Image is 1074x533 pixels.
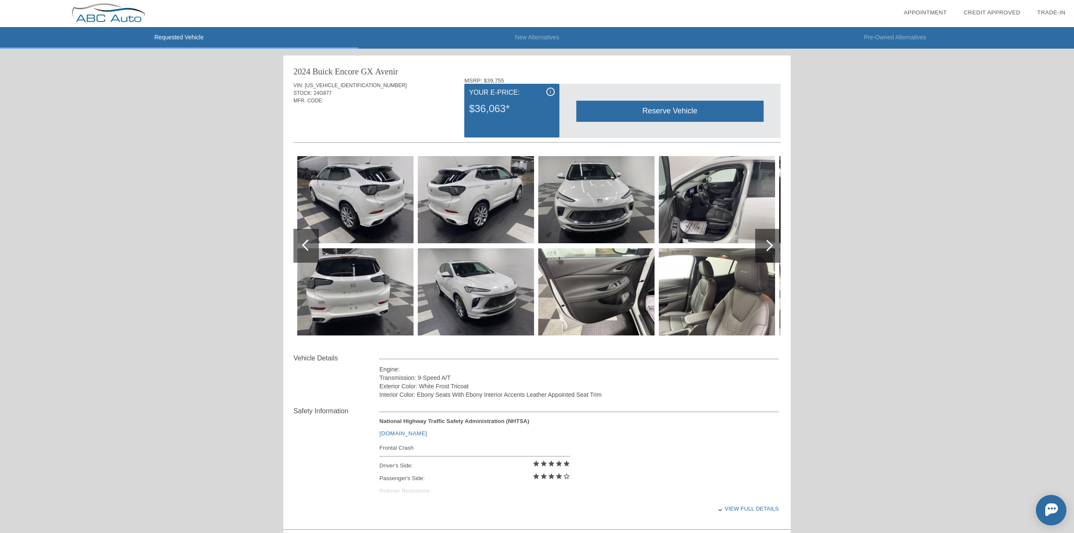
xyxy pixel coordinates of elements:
[293,90,312,96] span: STOCK:
[716,27,1074,49] li: Pre-Owned Alternatives
[563,460,570,467] i: star
[563,473,570,480] i: star_border
[540,460,548,467] i: star
[540,473,548,480] i: star
[379,365,779,374] div: Engine:
[550,89,551,95] span: i
[293,98,323,104] span: MFR. CODE:
[293,406,379,416] div: Safety Information
[293,82,303,88] span: VIN:
[379,418,529,424] strong: National Highway Traffic Safety Administration (NHTSA)
[375,66,398,77] div: Avenir
[379,459,570,472] div: Driver's Side:
[659,248,775,335] img: 33338497533.jpg
[538,248,655,335] img: 33338497531.jpg
[779,156,896,243] img: 33338497534.jpg
[379,498,779,519] div: View full details
[379,374,779,382] div: Transmission: 9-Speed A/T
[469,98,554,120] div: $36,063*
[538,156,655,243] img: 33338497530.jpg
[379,442,570,453] div: Frontal Crash
[532,473,540,480] i: star
[293,117,781,131] div: Quoted on [DATE] 4:43:42 PM
[379,430,427,437] a: [DOMAIN_NAME]
[548,460,555,467] i: star
[379,472,570,485] div: Passenger's Side:
[358,27,716,49] li: New Alternatives
[469,88,554,98] div: Your E-Price:
[904,9,947,16] a: Appointment
[1037,9,1066,16] a: Trade-In
[379,390,779,399] div: Interior Color: Ebony Seats With Ebony Interior Accents Leather Appointed Seat Trim
[297,248,414,335] img: 33338497527.jpg
[779,248,896,335] img: 33338497535.jpg
[555,473,563,480] i: star
[418,248,534,335] img: 33338497529.jpg
[418,156,534,243] img: 33338497528.jpg
[464,77,781,84] div: MSRP: $39,755
[532,460,540,467] i: star
[293,66,373,77] div: 2024 Buick Encore GX
[555,460,563,467] i: star
[297,156,414,243] img: 33338497526.jpg
[379,382,779,390] div: Exterior Color: White Frost Tricoat
[964,9,1020,16] a: Credit Approved
[659,156,775,243] img: 33338497532.jpg
[548,473,555,480] i: star
[293,353,379,363] div: Vehicle Details
[314,90,332,96] span: 24G877
[998,487,1074,533] iframe: Chat Assistance
[305,82,407,88] span: [US_VEHICLE_IDENTIFICATION_NUMBER]
[576,101,764,121] div: Reserve Vehicle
